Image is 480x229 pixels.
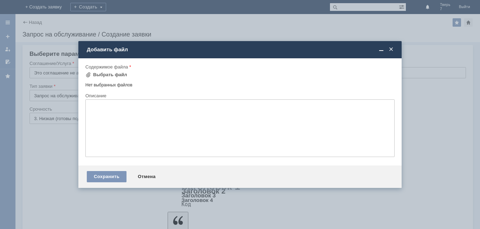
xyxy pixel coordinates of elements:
div: Описание [85,93,393,98]
div: Выбрать файл [93,72,127,78]
div: Содержимое файла [85,65,393,69]
span: Закрыть [388,46,395,53]
div: Нет выбранных файлов [85,80,395,88]
span: Свернуть (Ctrl + M) [378,46,385,53]
div: Добавить файл [87,46,395,53]
div: Добрый вечер .Прошу удалить отложенный чек [3,3,103,14]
